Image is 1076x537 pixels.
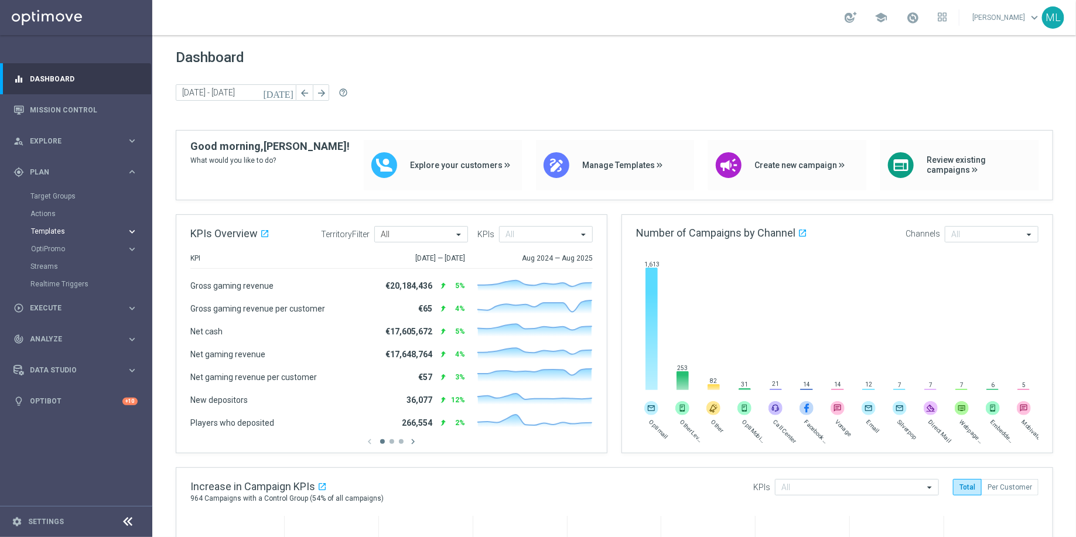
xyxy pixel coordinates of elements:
a: Target Groups [30,191,122,201]
a: Settings [28,518,64,525]
button: Data Studio keyboard_arrow_right [13,365,138,375]
button: play_circle_outline Execute keyboard_arrow_right [13,303,138,313]
div: Data Studio [13,365,127,375]
i: keyboard_arrow_right [127,334,138,345]
button: Mission Control [13,105,138,115]
i: settings [12,517,22,527]
span: Templates [31,228,115,235]
div: ML [1042,6,1064,29]
button: gps_fixed Plan keyboard_arrow_right [13,167,138,177]
i: play_circle_outline [13,303,24,313]
span: OptiPromo [31,245,115,252]
i: equalizer [13,74,24,84]
i: track_changes [13,334,24,344]
i: keyboard_arrow_right [127,244,138,255]
span: Execute [30,305,127,312]
div: Actions [30,205,151,223]
div: Optibot [13,386,138,417]
span: school [875,11,887,24]
a: Streams [30,262,122,271]
div: Explore [13,136,127,146]
div: Dashboard [13,63,138,94]
div: Plan [13,167,127,177]
a: Realtime Triggers [30,279,122,289]
i: lightbulb [13,396,24,406]
a: Optibot [30,386,122,417]
div: Mission Control [13,94,138,125]
div: Streams [30,258,151,275]
i: gps_fixed [13,167,24,177]
button: equalizer Dashboard [13,74,138,84]
i: keyboard_arrow_right [127,365,138,376]
div: Target Groups [30,187,151,205]
a: [PERSON_NAME]keyboard_arrow_down [971,9,1042,26]
span: keyboard_arrow_down [1028,11,1041,24]
button: person_search Explore keyboard_arrow_right [13,136,138,146]
i: keyboard_arrow_right [127,226,138,237]
i: keyboard_arrow_right [127,166,138,177]
span: Analyze [30,336,127,343]
i: keyboard_arrow_right [127,135,138,146]
div: Realtime Triggers [30,275,151,293]
div: Templates [30,223,151,240]
i: keyboard_arrow_right [127,303,138,314]
a: Mission Control [30,94,138,125]
button: Templates keyboard_arrow_right [30,227,138,236]
span: Data Studio [30,367,127,374]
div: OptiPromo [31,245,127,252]
a: Dashboard [30,63,138,94]
div: Execute [13,303,127,313]
span: Plan [30,169,127,176]
span: Explore [30,138,127,145]
div: Analyze [13,334,127,344]
button: track_changes Analyze keyboard_arrow_right [13,334,138,344]
i: person_search [13,136,24,146]
div: Templates [31,228,127,235]
div: +10 [122,398,138,405]
div: OptiPromo [30,240,151,258]
a: Actions [30,209,122,218]
button: lightbulb Optibot +10 [13,396,138,406]
button: OptiPromo keyboard_arrow_right [30,244,138,254]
